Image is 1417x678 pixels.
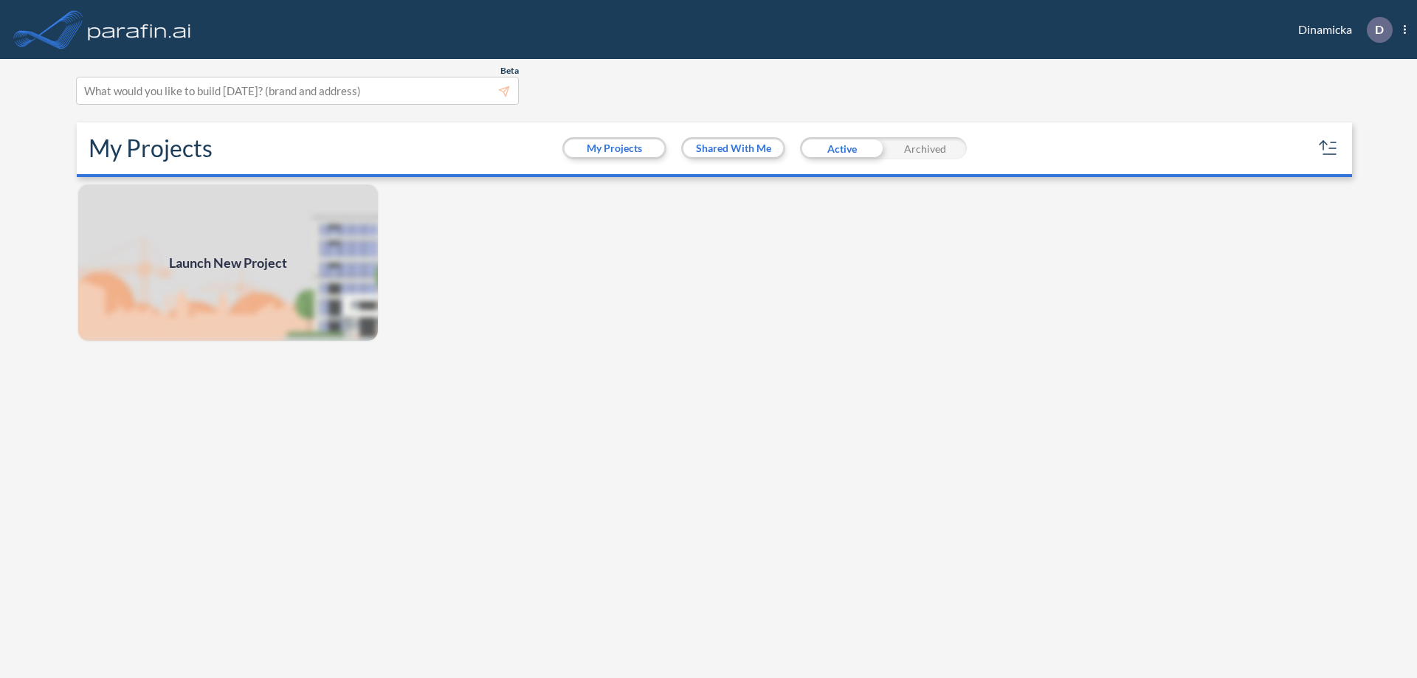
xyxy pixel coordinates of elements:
[77,183,379,342] img: add
[1276,17,1406,43] div: Dinamicka
[883,137,967,159] div: Archived
[800,137,883,159] div: Active
[169,253,287,273] span: Launch New Project
[85,15,194,44] img: logo
[1317,136,1340,160] button: sort
[77,183,379,342] a: Launch New Project
[565,139,664,157] button: My Projects
[1375,23,1384,36] p: D
[683,139,783,157] button: Shared With Me
[89,134,213,162] h2: My Projects
[500,65,519,77] span: Beta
